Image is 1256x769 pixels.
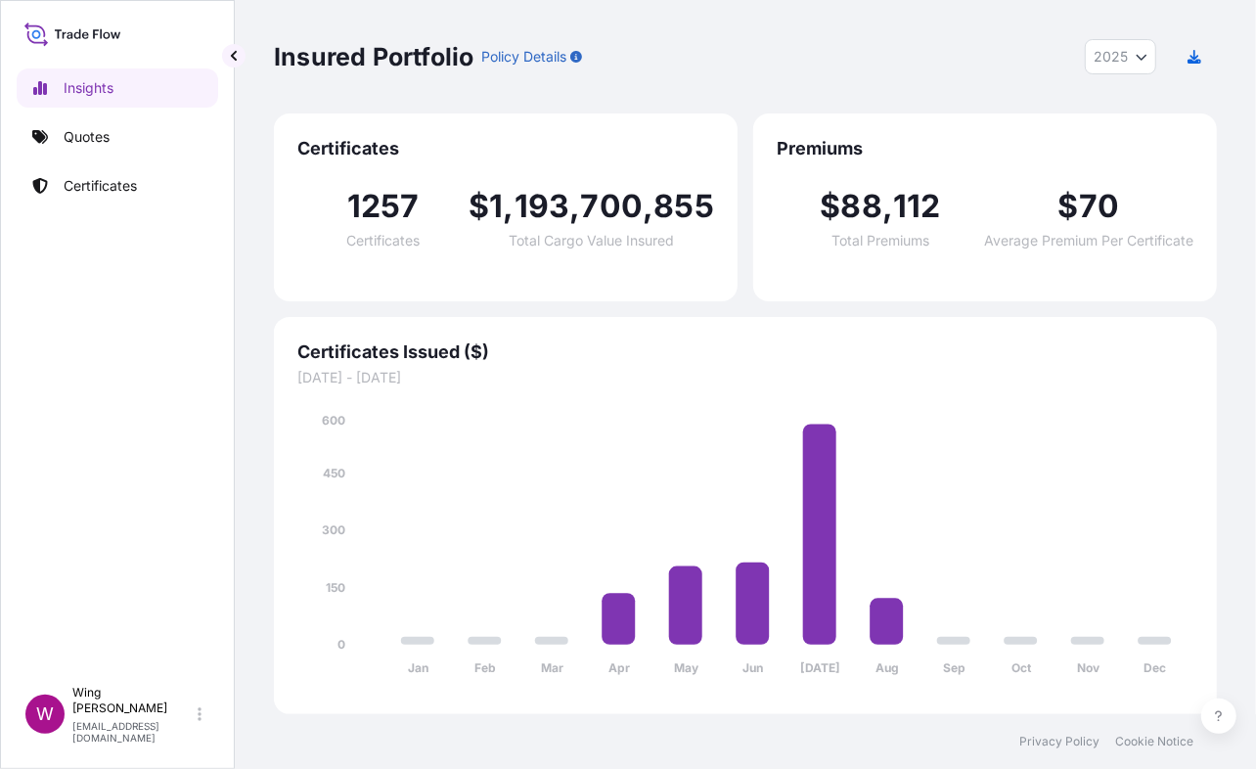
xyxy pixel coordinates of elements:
[17,117,218,157] a: Quotes
[840,191,881,222] span: 88
[943,661,965,676] tspan: Sep
[541,661,563,676] tspan: Mar
[1058,191,1079,222] span: $
[64,176,137,196] p: Certificates
[36,704,54,724] span: W
[1094,47,1128,67] span: 2025
[1011,661,1032,676] tspan: Oct
[408,661,428,676] tspan: Jan
[347,191,420,222] span: 1257
[72,685,194,716] p: Wing [PERSON_NAME]
[489,191,503,222] span: 1
[653,191,714,222] span: 855
[984,234,1193,248] span: Average Premium Per Certificate
[64,127,110,147] p: Quotes
[643,191,653,222] span: ,
[820,191,840,222] span: $
[474,661,496,676] tspan: Feb
[323,466,345,480] tspan: 450
[1085,39,1156,74] button: Year Selector
[297,137,714,160] span: Certificates
[608,661,630,676] tspan: Apr
[326,580,345,595] tspan: 150
[1144,661,1166,676] tspan: Dec
[831,234,929,248] span: Total Premiums
[515,191,570,222] span: 193
[337,637,345,652] tspan: 0
[893,191,941,222] span: 112
[346,234,420,248] span: Certificates
[1019,734,1099,749] a: Privacy Policy
[1079,191,1119,222] span: 70
[882,191,893,222] span: ,
[1115,734,1193,749] a: Cookie Notice
[64,78,113,98] p: Insights
[322,413,345,428] tspan: 600
[17,166,218,205] a: Certificates
[469,191,489,222] span: $
[569,191,580,222] span: ,
[297,368,1193,387] span: [DATE] - [DATE]
[504,191,515,222] span: ,
[800,661,840,676] tspan: [DATE]
[274,41,473,72] p: Insured Portfolio
[297,340,1193,364] span: Certificates Issued ($)
[674,661,699,676] tspan: May
[72,720,194,744] p: [EMAIL_ADDRESS][DOMAIN_NAME]
[581,191,644,222] span: 700
[742,661,763,676] tspan: Jun
[875,661,899,676] tspan: Aug
[1077,661,1100,676] tspan: Nov
[481,47,566,67] p: Policy Details
[777,137,1193,160] span: Premiums
[509,234,674,248] span: Total Cargo Value Insured
[322,522,345,537] tspan: 300
[17,68,218,108] a: Insights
